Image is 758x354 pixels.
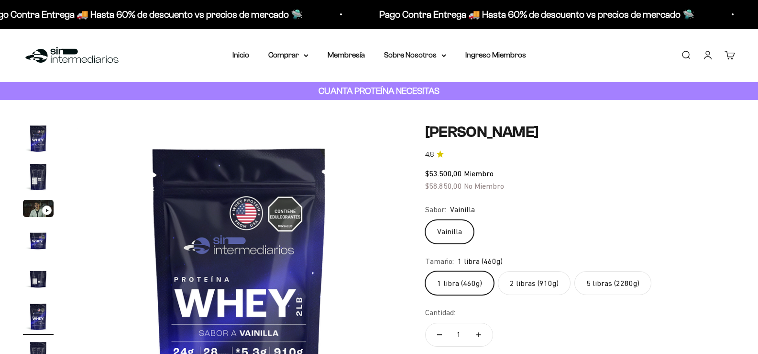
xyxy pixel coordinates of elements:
summary: Comprar [268,49,308,61]
span: $58.850,00 [425,182,462,190]
span: 4.8 [425,149,434,160]
p: Pago Contra Entrega 🚚 Hasta 60% de descuento vs precios de mercado 🛸 [376,7,692,22]
label: Cantidad: [425,307,455,319]
img: Proteína Whey - Vainilla [23,263,54,294]
legend: Sabor: [425,204,446,216]
a: 4.84.8 de 5.0 estrellas [425,149,735,160]
button: Ir al artículo 6 [23,301,54,335]
a: Inicio [232,51,249,59]
img: Proteína Whey - Vainilla [23,225,54,255]
span: Vainilla [450,204,475,216]
button: Ir al artículo 5 [23,263,54,297]
button: Ir al artículo 4 [23,225,54,258]
span: Miembro [464,169,494,178]
img: Proteína Whey - Vainilla [23,123,54,154]
summary: Sobre Nosotros [384,49,446,61]
button: Ir al artículo 3 [23,200,54,220]
img: Proteína Whey - Vainilla [23,161,54,192]
img: Proteína Whey - Vainilla [23,301,54,332]
button: Aumentar cantidad [465,323,493,346]
legend: Tamaño: [425,255,454,268]
strong: CUANTA PROTEÍNA NECESITAS [319,86,439,96]
span: $53.500,00 [425,169,462,178]
span: No Miembro [464,182,504,190]
a: Membresía [328,51,365,59]
button: Reducir cantidad [426,323,453,346]
button: Ir al artículo 2 [23,161,54,195]
span: 1 libra (460g) [458,255,503,268]
button: Ir al artículo 1 [23,123,54,157]
a: Ingreso Miembros [465,51,526,59]
h1: [PERSON_NAME] [425,123,735,141]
